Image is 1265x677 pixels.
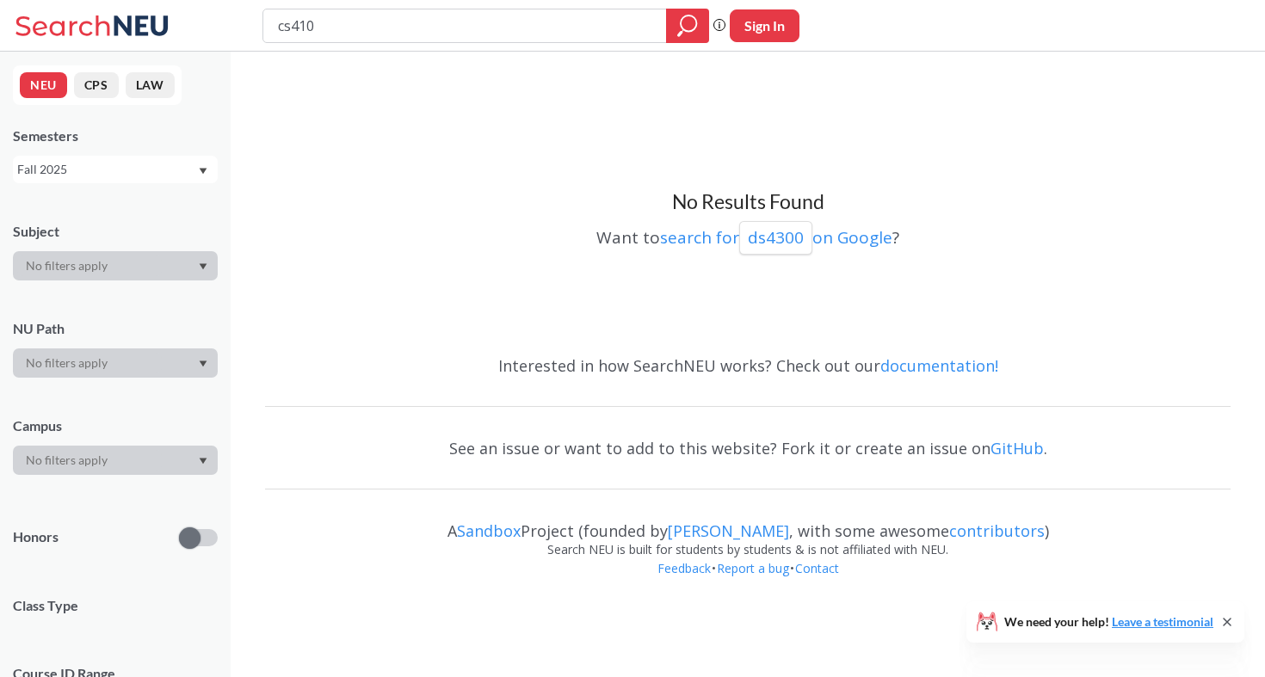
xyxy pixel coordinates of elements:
[74,72,119,98] button: CPS
[13,156,218,183] div: Fall 2025Dropdown arrow
[13,222,218,241] div: Subject
[13,348,218,378] div: Dropdown arrow
[276,11,654,40] input: Class, professor, course number, "phrase"
[13,126,218,145] div: Semesters
[677,14,698,38] svg: magnifying glass
[949,520,1045,541] a: contributors
[265,559,1231,604] div: • •
[13,527,59,547] p: Honors
[13,319,218,338] div: NU Path
[1112,614,1213,629] a: Leave a testimonial
[457,520,521,541] a: Sandbox
[794,560,840,576] a: Contact
[716,560,790,576] a: Report a bug
[265,540,1231,559] div: Search NEU is built for students by students & is not affiliated with NEU.
[199,168,207,175] svg: Dropdown arrow
[13,596,218,615] span: Class Type
[265,215,1231,255] div: Want to ?
[13,446,218,475] div: Dropdown arrow
[990,438,1044,459] a: GitHub
[660,226,892,249] a: search fords4300on Google
[668,520,789,541] a: [PERSON_NAME]
[657,560,712,576] a: Feedback
[265,189,1231,215] h3: No Results Found
[199,360,207,367] svg: Dropdown arrow
[1004,616,1213,628] span: We need your help!
[265,506,1231,540] div: A Project (founded by , with some awesome )
[748,226,804,249] p: ds4300
[20,72,67,98] button: NEU
[17,160,197,179] div: Fall 2025
[265,423,1231,473] div: See an issue or want to add to this website? Fork it or create an issue on .
[13,251,218,280] div: Dropdown arrow
[199,263,207,270] svg: Dropdown arrow
[126,72,175,98] button: LAW
[199,458,207,465] svg: Dropdown arrow
[730,9,799,42] button: Sign In
[666,9,709,43] div: magnifying glass
[880,355,998,376] a: documentation!
[13,416,218,435] div: Campus
[265,341,1231,391] div: Interested in how SearchNEU works? Check out our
